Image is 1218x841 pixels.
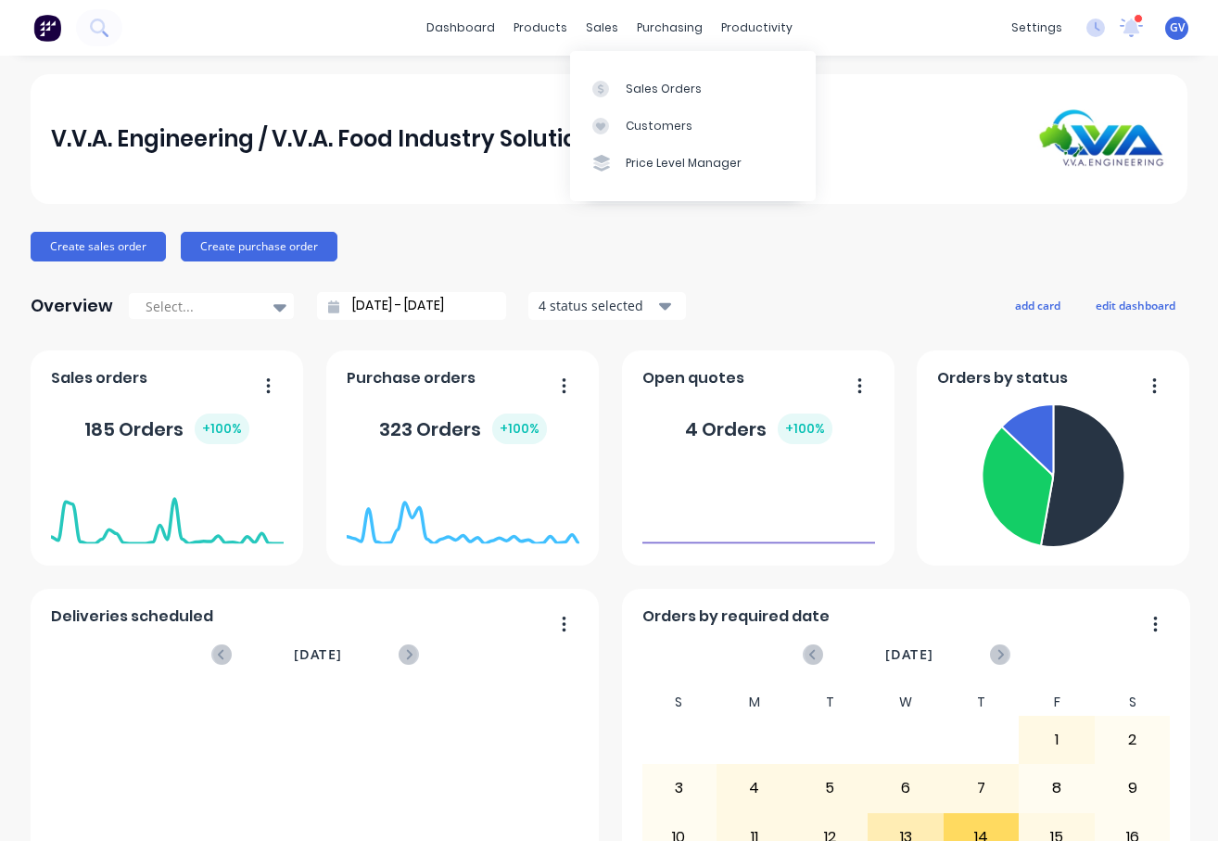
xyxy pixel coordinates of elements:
div: 8 [1020,765,1094,811]
div: + 100 % [195,414,249,444]
div: products [504,14,577,42]
span: Orders by status [937,367,1068,389]
button: 4 status selected [528,292,686,320]
span: Sales orders [51,367,147,389]
div: M [717,689,793,716]
img: V.V.A. Engineering / V.V.A. Food Industry Solutions [1037,109,1167,168]
div: V.V.A. Engineering / V.V.A. Food Industry Solutions [51,121,603,158]
div: 4 Orders [685,414,832,444]
div: 7 [945,765,1019,811]
span: [DATE] [885,644,933,665]
div: 6 [869,765,943,811]
div: 4 status selected [539,296,655,315]
div: Sales Orders [626,81,702,97]
div: settings [1002,14,1072,42]
span: GV [1170,19,1185,36]
div: purchasing [628,14,712,42]
div: T [944,689,1020,716]
img: Factory [33,14,61,42]
div: + 100 % [492,414,547,444]
button: add card [1003,293,1072,317]
div: S [1095,689,1171,716]
button: edit dashboard [1084,293,1187,317]
div: 1 [1020,717,1094,763]
div: 9 [1096,765,1170,811]
a: Price Level Manager [570,145,816,182]
button: Create sales order [31,232,166,261]
a: dashboard [417,14,504,42]
div: + 100 % [778,414,832,444]
div: Customers [626,118,692,134]
div: 4 [717,765,792,811]
span: [DATE] [294,644,342,665]
a: Customers [570,108,816,145]
div: W [868,689,944,716]
span: Purchase orders [347,367,476,389]
div: 5 [793,765,868,811]
span: Open quotes [642,367,744,389]
div: 3 [642,765,717,811]
div: S [641,689,717,716]
button: Create purchase order [181,232,337,261]
div: 2 [1096,717,1170,763]
span: Deliveries scheduled [51,605,213,628]
a: Sales Orders [570,70,816,107]
div: F [1019,689,1095,716]
span: Orders by required date [642,605,830,628]
div: Overview [31,287,113,325]
div: sales [577,14,628,42]
div: Price Level Manager [626,155,742,172]
div: productivity [712,14,802,42]
div: 323 Orders [379,414,547,444]
div: 185 Orders [84,414,249,444]
div: T [793,689,869,716]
